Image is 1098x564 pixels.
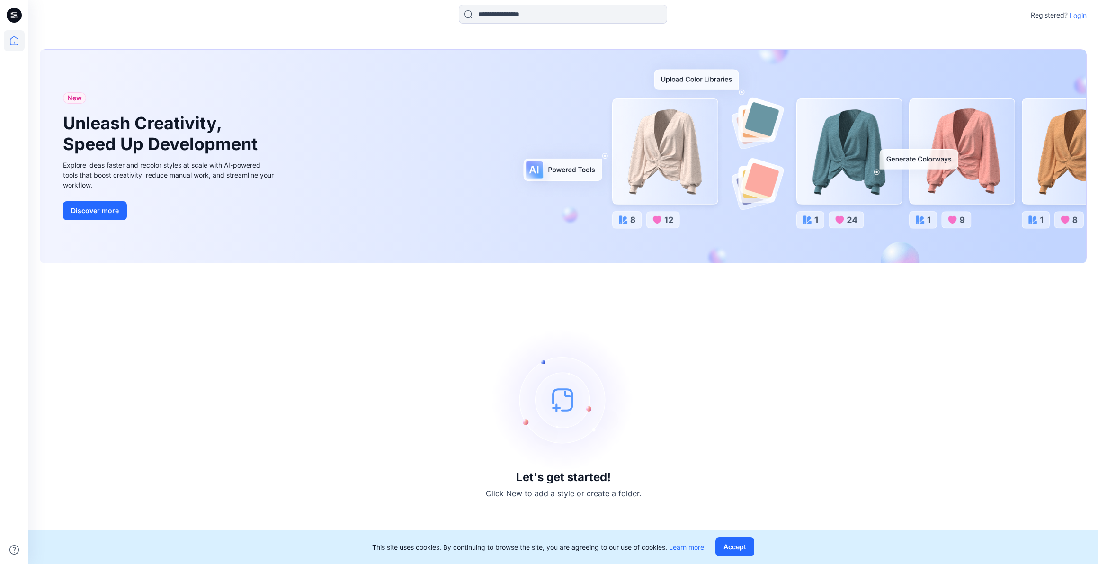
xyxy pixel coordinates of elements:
[486,488,641,499] p: Click New to add a style or create a folder.
[715,537,754,556] button: Accept
[669,543,704,551] a: Learn more
[67,92,82,104] span: New
[63,201,276,220] a: Discover more
[63,201,127,220] button: Discover more
[516,471,611,484] h3: Let's get started!
[492,329,634,471] img: empty-state-image.svg
[63,113,262,154] h1: Unleash Creativity, Speed Up Development
[372,542,704,552] p: This site uses cookies. By continuing to browse the site, you are agreeing to our use of cookies.
[63,160,276,190] div: Explore ideas faster and recolor styles at scale with AI-powered tools that boost creativity, red...
[1031,9,1068,21] p: Registered?
[1070,10,1087,20] p: Login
